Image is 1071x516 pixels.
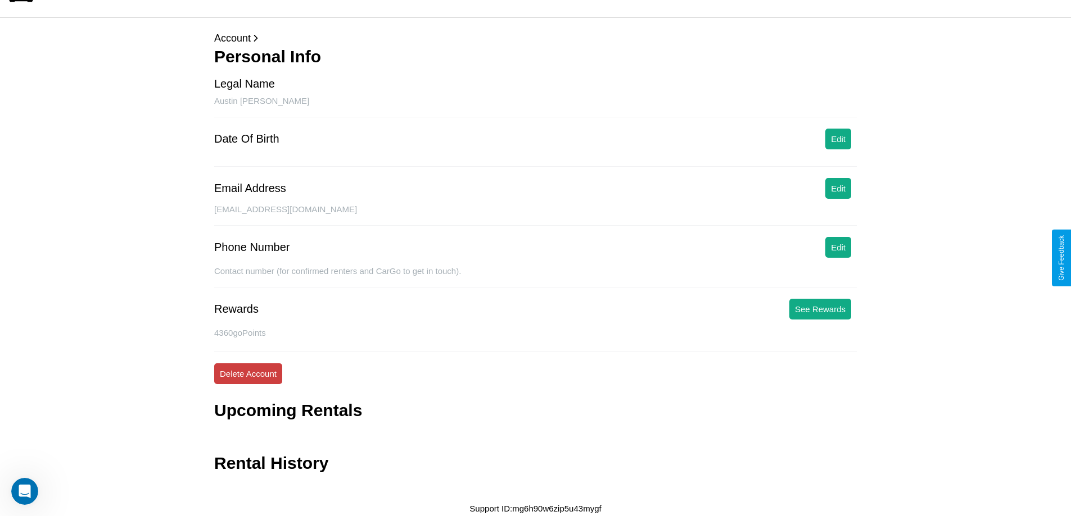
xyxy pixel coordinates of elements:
[825,178,851,199] button: Edit
[214,241,290,254] div: Phone Number
[214,363,282,384] button: Delete Account
[214,266,857,287] div: Contact number (for confirmed renters and CarGo to get in touch).
[789,299,851,319] button: See Rewards
[214,29,857,47] p: Account
[825,129,851,149] button: Edit
[214,204,857,226] div: [EMAIL_ADDRESS][DOMAIN_NAME]
[214,77,275,90] div: Legal Name
[214,47,857,66] h3: Personal Info
[11,478,38,505] iframe: Intercom live chat
[214,401,362,420] h3: Upcoming Rentals
[214,325,857,340] p: 4360 goPoints
[1058,235,1065,281] div: Give Feedback
[469,501,601,516] p: Support ID: mg6h90w6zip5u43mygf
[214,182,286,195] div: Email Address
[214,454,328,473] h3: Rental History
[825,237,851,258] button: Edit
[214,133,279,145] div: Date Of Birth
[214,303,259,316] div: Rewards
[214,96,857,117] div: Austin [PERSON_NAME]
